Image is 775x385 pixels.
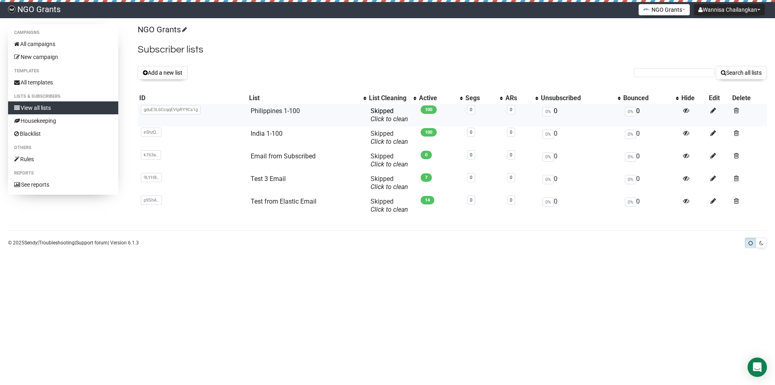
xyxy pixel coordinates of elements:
a: Test 3 Email [251,175,286,183]
button: Wannisa Chailangkan [694,4,765,15]
a: India 1-100 [251,130,283,137]
a: 0 [470,198,472,203]
a: Click to clean [371,160,408,168]
td: 0 [539,104,622,126]
span: 0% [542,107,554,116]
span: 0% [542,130,554,139]
a: New campaign [8,50,118,63]
li: Reports [8,168,118,178]
span: 0% [625,130,636,139]
a: 0 [470,152,472,158]
span: 7 [421,173,432,182]
li: Lists & subscribers [8,92,118,101]
a: Click to clean [371,138,408,145]
span: 0 [421,151,432,159]
span: 0% [625,198,636,207]
span: k763a.. [141,150,161,160]
a: 0 [470,130,472,135]
span: Skipped [371,198,408,213]
th: Edit: No sort applied, sorting is disabled [707,93,731,104]
span: e5hzQ.. [141,128,161,137]
button: NGO Grants [639,4,690,15]
th: ARs: No sort applied, activate to apply an ascending sort [504,93,539,104]
a: All campaigns [8,38,118,50]
a: See reports [8,178,118,191]
a: 0 [510,198,512,203]
td: 0 [539,149,622,172]
span: 0% [542,175,554,184]
span: 14 [421,196,434,204]
th: ID: No sort applied, sorting is disabled [138,93,247,104]
li: Campaigns [8,28,118,38]
th: List Cleaning: No sort applied, activate to apply an ascending sort [367,93,417,104]
span: Skipped [371,130,408,145]
a: All templates [8,76,118,89]
a: Click to clean [371,206,408,213]
a: 0 [510,152,512,158]
td: 0 [539,194,622,217]
a: Rules [8,153,118,166]
div: Open Intercom Messenger [748,358,767,377]
a: Support forum [76,240,108,246]
a: Troubleshooting [39,240,75,246]
td: 0 [539,172,622,194]
div: ARs [505,94,531,102]
span: Skipped [371,107,408,123]
a: 0 [510,175,512,180]
div: Segs [465,94,496,102]
a: Click to clean [371,115,408,123]
th: Active: No sort applied, activate to apply an ascending sort [417,93,463,104]
a: Test from Elastic Email [251,198,316,205]
span: 100 [421,128,437,137]
a: View all lists [8,101,118,114]
button: Search all lists [716,66,767,80]
span: 0% [542,152,554,162]
a: Sendy [24,240,38,246]
th: Unsubscribed: No sort applied, activate to apply an ascending sort [539,93,622,104]
span: 0% [625,152,636,162]
td: 0 [622,104,680,126]
td: 0 [539,126,622,149]
td: 0 [622,172,680,194]
button: Add a new list [138,66,188,80]
td: 0 [622,149,680,172]
div: Edit [709,94,729,102]
a: Click to clean [371,183,408,191]
a: 0 [510,107,512,112]
a: NGO Grants [138,25,186,34]
td: 0 [622,126,680,149]
a: 0 [510,130,512,135]
a: Philippines 1-100 [251,107,300,115]
span: 0% [625,107,636,116]
th: Hide: No sort applied, sorting is disabled [680,93,707,104]
div: List Cleaning [369,94,409,102]
p: © 2025 | | | Version 6.1.3 [8,238,139,247]
a: Email from Subscribed [251,152,316,160]
th: Segs: No sort applied, activate to apply an ascending sort [464,93,504,104]
a: Blacklist [8,127,118,140]
span: gduE3L6CcqqEVIpRY9Cs1g [141,105,201,114]
th: List: No sort applied, activate to apply an ascending sort [247,93,367,104]
li: Others [8,143,118,153]
div: Hide [681,94,706,102]
span: 100 [421,105,437,114]
h2: Subscriber lists [138,42,767,57]
span: Skipped [371,175,408,191]
img: 17080ac3efa689857045ce3784bc614b [8,6,15,13]
a: Housekeeping [8,114,118,127]
div: Active [419,94,455,102]
a: 0 [470,107,472,112]
span: p9ShA.. [141,196,162,205]
div: Unsubscribed [541,94,614,102]
th: Delete: No sort applied, sorting is disabled [731,93,767,104]
span: 0% [542,198,554,207]
span: Skipped [371,152,408,168]
div: List [249,94,359,102]
td: 0 [622,194,680,217]
div: Bounced [623,94,672,102]
img: 2.png [643,6,649,13]
th: Bounced: No sort applied, activate to apply an ascending sort [622,93,680,104]
div: ID [139,94,246,102]
span: 0% [625,175,636,184]
div: Delete [732,94,765,102]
